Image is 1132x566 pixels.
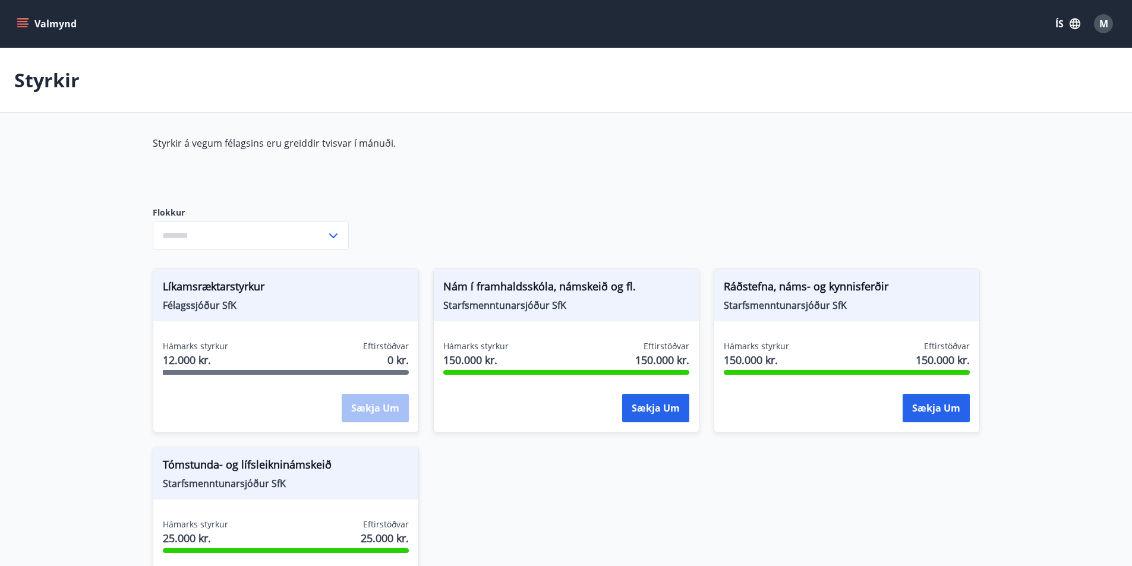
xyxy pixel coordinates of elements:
[724,279,970,299] span: Ráðstefna, náms- og kynnisferðir
[363,340,409,352] span: Eftirstöðvar
[163,352,228,368] span: 12.000 kr.
[622,394,689,422] button: Sækja um
[163,530,228,546] span: 25.000 kr.
[1049,13,1087,34] button: ÍS
[163,299,409,312] span: Félagssjóður SfK
[361,530,409,546] span: 25.000 kr.
[153,137,714,150] p: Styrkir á vegum félagsins eru greiddir tvisvar í mánuði.
[443,299,689,312] span: Starfsmenntunarsjóður SfK
[14,13,81,34] button: menu
[14,67,80,93] p: Styrkir
[924,340,970,352] span: Eftirstöðvar
[724,352,789,368] span: 150.000 kr.
[363,518,409,530] span: Eftirstöðvar
[443,352,509,368] span: 150.000 kr.
[163,457,409,477] span: Tómstunda- og lífsleikninámskeið
[153,207,349,219] label: Flokkur
[635,352,689,368] span: 150.000 kr.
[443,340,509,352] span: Hámarks styrkur
[1099,17,1108,30] span: M
[163,518,228,530] span: Hámarks styrkur
[903,394,970,422] button: Sækja um
[1089,10,1118,38] button: M
[644,340,689,352] span: Eftirstöðvar
[387,352,409,368] span: 0 kr.
[916,352,970,368] span: 150.000 kr.
[724,299,970,312] span: Starfsmenntunarsjóður SfK
[724,340,789,352] span: Hámarks styrkur
[163,340,228,352] span: Hámarks styrkur
[163,279,409,299] span: Líkamsræktarstyrkur
[163,477,409,490] span: Starfsmenntunarsjóður SfK
[443,279,689,299] span: Nám í framhaldsskóla, námskeið og fl.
